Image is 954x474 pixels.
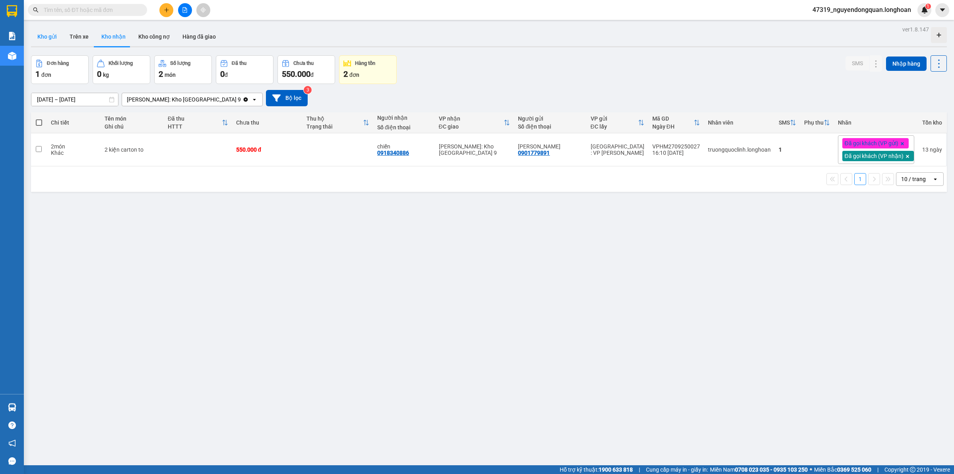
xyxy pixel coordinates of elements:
strong: 0369 525 060 [837,466,871,473]
img: icon-new-feature [921,6,928,14]
span: 2 [343,69,348,79]
div: SMS [779,119,790,126]
div: Đơn hàng [47,60,69,66]
div: Số điện thoại [377,124,430,131]
span: plus [164,7,169,13]
div: [GEOGRAPHIC_DATA] : VP [PERSON_NAME] [591,143,644,156]
div: Chưa thu [293,60,314,66]
th: Toggle SortBy [648,112,704,133]
button: Trên xe [63,27,95,46]
div: VP nhận [439,115,504,122]
input: Select a date range. [31,93,118,106]
button: plus [159,3,173,17]
div: Hàng tồn [355,60,375,66]
button: Hàng đã giao [176,27,222,46]
span: file-add [182,7,188,13]
div: Người nhận [377,115,430,121]
span: ngày [930,146,942,153]
span: Cung cấp máy in - giấy in: [646,465,708,474]
div: Chưa thu [236,119,299,126]
span: Đã gọi khách (VP gửi) [845,140,898,147]
img: solution-icon [8,32,16,40]
button: Kho nhận [95,27,132,46]
span: đ [225,72,228,78]
div: VP gửi [591,115,638,122]
div: 0901779891 [518,150,550,156]
span: đơn [349,72,359,78]
span: kg [103,72,109,78]
div: Khối lượng [109,60,133,66]
strong: 1900 633 818 [599,466,633,473]
div: [PERSON_NAME]: Kho [GEOGRAPHIC_DATA] 9 [127,96,241,103]
th: Toggle SortBy [302,112,373,133]
input: Selected Hồ Chí Minh: Kho Thủ Đức & Quận 9. [242,96,242,103]
input: Tìm tên, số ĐT hoặc mã đơn [44,6,138,14]
div: Số điện thoại [518,123,582,130]
span: question-circle [8,421,16,429]
span: 2 [159,69,163,79]
div: 1 [779,146,796,153]
div: ver 1.8.147 [902,25,929,34]
div: Tên món [105,115,160,122]
th: Toggle SortBy [800,112,834,133]
button: Bộ lọc [266,90,308,106]
span: search [33,7,39,13]
span: đơn [41,72,51,78]
span: message [8,457,16,465]
div: Ngày ĐH [652,123,694,130]
button: 1 [854,173,866,185]
div: Ghi chú [105,123,160,130]
div: 16:10 [DATE] [652,150,700,156]
div: ĐC lấy [591,123,638,130]
button: Kho gửi [31,27,63,46]
button: Số lượng2món [154,55,212,84]
div: truongquoclinh.longhoan [708,146,771,153]
div: anh Thịnh [518,143,582,150]
div: 550.000 đ [236,146,299,153]
div: Đã thu [168,115,221,122]
div: Phụ thu [804,119,824,126]
span: Miền Nam [710,465,808,474]
div: 2 kiện carton to [105,146,160,153]
span: 0 [220,69,225,79]
button: SMS [845,56,869,70]
button: Đã thu0đ [216,55,273,84]
span: món [165,72,176,78]
span: | [877,465,878,474]
th: Toggle SortBy [164,112,232,133]
div: Người gửi [518,115,582,122]
div: Khác [51,150,97,156]
th: Toggle SortBy [435,112,514,133]
img: warehouse-icon [8,403,16,412]
span: copyright [910,467,915,472]
button: Đơn hàng1đơn [31,55,89,84]
span: 1 [927,4,929,9]
div: Trạng thái [306,123,363,130]
div: Tạo kho hàng mới [931,27,947,43]
div: 13 [922,146,942,153]
span: 550.000 [282,69,310,79]
button: caret-down [935,3,949,17]
button: file-add [178,3,192,17]
span: | [639,465,640,474]
div: Tồn kho [922,119,942,126]
sup: 3 [304,86,312,94]
span: 1 [35,69,40,79]
th: Toggle SortBy [587,112,648,133]
button: Hàng tồn2đơn [339,55,397,84]
span: ⚪️ [810,468,812,471]
div: HTTT [168,123,221,130]
span: Đã gọi khách (VP nhận) [845,152,904,160]
span: đ [310,72,314,78]
span: Hỗ trợ kỹ thuật: [560,465,633,474]
div: Số lượng [170,60,190,66]
button: Chưa thu550.000đ [277,55,335,84]
th: Toggle SortBy [775,112,800,133]
span: caret-down [939,6,946,14]
button: Kho công nợ [132,27,176,46]
svg: open [251,96,258,103]
div: [PERSON_NAME]: Kho [GEOGRAPHIC_DATA] 9 [439,143,510,156]
button: aim [196,3,210,17]
img: logo-vxr [7,5,17,17]
div: 0918340886 [377,150,409,156]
